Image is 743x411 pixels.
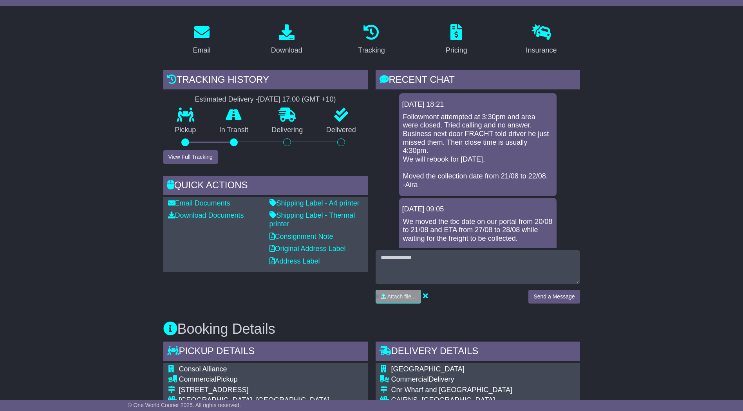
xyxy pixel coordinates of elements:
p: Pickup [163,126,208,135]
div: Download [271,45,302,56]
button: View Full Tracking [163,150,218,164]
a: Original Address Label [269,245,346,253]
div: Tracking history [163,70,368,91]
div: Tracking [358,45,385,56]
div: Pickup Details [163,342,368,363]
a: Insurance [521,22,562,58]
div: Estimated Delivery - [163,95,368,104]
span: Consol Alliance [179,365,227,373]
p: In Transit [208,126,260,135]
a: Consignment Note [269,233,333,240]
div: Insurance [526,45,557,56]
p: -[PERSON_NAME] [403,247,553,255]
a: Pricing [441,22,472,58]
div: [DATE] 18:21 [402,100,553,109]
a: Email [188,22,215,58]
a: Tracking [353,22,390,58]
span: © One World Courier 2025. All rights reserved. [128,402,241,408]
div: CAIRNS, [GEOGRAPHIC_DATA] [391,396,569,405]
span: Commercial [391,375,429,383]
a: Download Documents [168,211,244,219]
a: Shipping Label - A4 printer [269,199,360,207]
a: Email Documents [168,199,230,207]
div: RECENT CHAT [376,70,580,91]
div: Delivery [391,375,569,384]
div: Pickup [179,375,363,384]
div: Quick Actions [163,176,368,197]
div: Delivery Details [376,342,580,363]
div: [STREET_ADDRESS] [179,386,363,395]
span: Commercial [179,375,217,383]
div: [DATE] 09:05 [402,205,553,214]
p: We moved the tbc date on our portal from 20/08 to 21/08 and ETA from 27/08 to 28/08 while waiting... [403,218,553,243]
p: Followmont attempted at 3:30pm and area were closed. Tried calling and no answer. Business next d... [403,113,553,189]
a: Download [266,22,307,58]
a: Address Label [269,257,320,265]
button: Send a Message [528,290,580,304]
div: Cnr Wharf and [GEOGRAPHIC_DATA] [391,386,569,395]
span: [GEOGRAPHIC_DATA] [391,365,465,373]
div: [GEOGRAPHIC_DATA], [GEOGRAPHIC_DATA] [179,396,363,405]
div: Email [193,45,210,56]
p: Delivered [315,126,368,135]
h3: Booking Details [163,321,580,337]
p: Delivering [260,126,315,135]
div: Pricing [446,45,467,56]
a: Shipping Label - Thermal printer [269,211,355,228]
div: [DATE] 17:00 (GMT +10) [258,95,336,104]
